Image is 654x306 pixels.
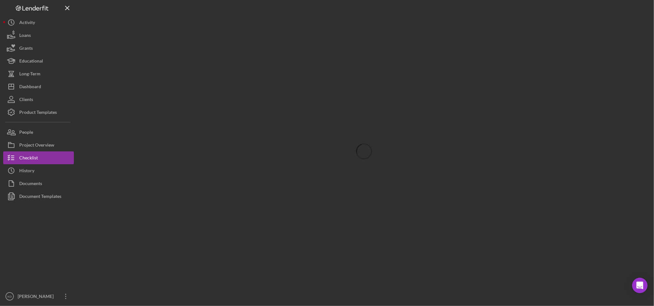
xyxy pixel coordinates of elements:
button: Dashboard [3,80,74,93]
div: Activity [19,16,35,30]
text: KD [7,295,12,298]
button: Documents [3,177,74,190]
div: [PERSON_NAME] [16,290,58,304]
button: Loans [3,29,74,42]
button: Document Templates [3,190,74,203]
button: History [3,164,74,177]
button: Educational [3,55,74,67]
button: Product Templates [3,106,74,119]
button: Clients [3,93,74,106]
div: Document Templates [19,190,61,204]
div: Clients [19,93,33,107]
button: Long-Term [3,67,74,80]
div: Long-Term [19,67,40,82]
button: People [3,126,74,139]
button: Grants [3,42,74,55]
div: Open Intercom Messenger [632,278,648,293]
div: Product Templates [19,106,57,120]
button: Checklist [3,151,74,164]
button: Project Overview [3,139,74,151]
button: KD[PERSON_NAME] [3,290,74,303]
div: Dashboard [19,80,41,95]
div: Project Overview [19,139,54,153]
div: Grants [19,42,33,56]
div: Documents [19,177,42,191]
button: Activity [3,16,74,29]
div: Checklist [19,151,38,166]
div: People [19,126,33,140]
div: Loans [19,29,31,43]
div: History [19,164,34,179]
div: Educational [19,55,43,69]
